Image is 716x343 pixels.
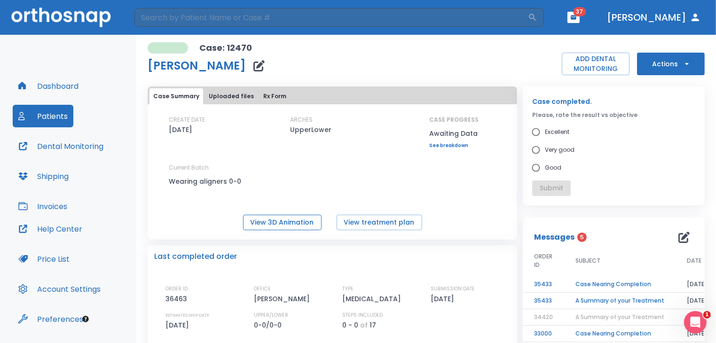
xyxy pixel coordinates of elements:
[254,311,288,320] p: UPPER/LOWER
[577,233,587,242] span: 5
[149,88,203,104] button: Case Summary
[13,308,89,330] button: Preferences
[684,311,707,334] iframe: Intercom live chat
[165,320,192,331] p: [DATE]
[637,53,705,75] button: Actions
[564,326,676,342] td: Case Nearing Completion
[199,42,252,54] p: Case: 12470
[81,315,90,323] div: Tooltip anchor
[603,9,705,26] button: [PERSON_NAME]
[169,164,253,172] p: Current Batch
[165,311,209,320] p: ESTIMATED SHIP DATE
[687,257,701,265] span: DATE
[169,176,253,187] p: Wearing aligners 0-0
[11,8,111,27] img: Orthosnap
[165,285,188,293] p: ORDER ID
[169,116,205,124] p: CREATE DATE
[342,293,404,304] p: [MEDICAL_DATA]
[148,60,246,71] h1: [PERSON_NAME]
[342,285,354,293] p: TYPE
[431,293,457,304] p: [DATE]
[431,285,475,293] p: SUBMISSION DATE
[545,144,574,156] span: Very good
[290,124,331,135] p: UpperLower
[13,248,75,270] button: Price List
[545,126,569,138] span: Excellent
[13,165,74,187] button: Shipping
[564,293,676,309] td: A Summary of your Treatment
[13,105,73,127] button: Patients
[532,111,695,119] p: Please, rate the result vs objective
[337,215,422,230] button: View treatment plan
[574,7,586,16] span: 37
[534,232,574,243] p: Messages
[429,116,479,124] p: CASE PROGRESS
[370,320,376,331] p: 17
[532,96,695,107] p: Case completed.
[13,195,73,218] button: Invoices
[703,311,711,319] span: 1
[534,252,553,269] span: ORDER ID
[254,285,271,293] p: OFFICE
[13,75,84,97] button: Dashboard
[534,313,553,321] span: 34420
[205,88,258,104] button: Uploaded files
[545,162,561,173] span: Good
[165,293,190,304] p: 36463
[429,143,479,148] a: See breakdown
[564,276,676,293] td: Case Nearing Completion
[523,293,564,309] td: 35433
[13,135,109,157] button: Dental Monitoring
[342,320,358,331] p: 0 - 0
[149,88,515,104] div: tabs
[562,53,629,75] button: ADD DENTAL MONITORING
[523,326,564,342] td: 33000
[154,251,237,262] p: Last completed order
[13,218,88,240] button: Help Center
[254,293,313,304] p: [PERSON_NAME]
[342,311,383,320] p: STEPS INCLUDED
[13,278,106,300] button: Account Settings
[290,116,313,124] p: ARCHES
[243,215,322,230] button: View 3D Animation
[260,88,290,104] button: Rx Form
[360,320,368,331] p: of
[429,128,479,139] p: Awaiting Data
[575,313,664,321] span: A Summary of your Treatment
[169,124,192,135] p: [DATE]
[575,257,600,265] span: SUBJECT
[134,8,528,27] input: Search by Patient Name or Case #
[523,276,564,293] td: 35433
[254,320,285,331] p: 0-0/0-0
